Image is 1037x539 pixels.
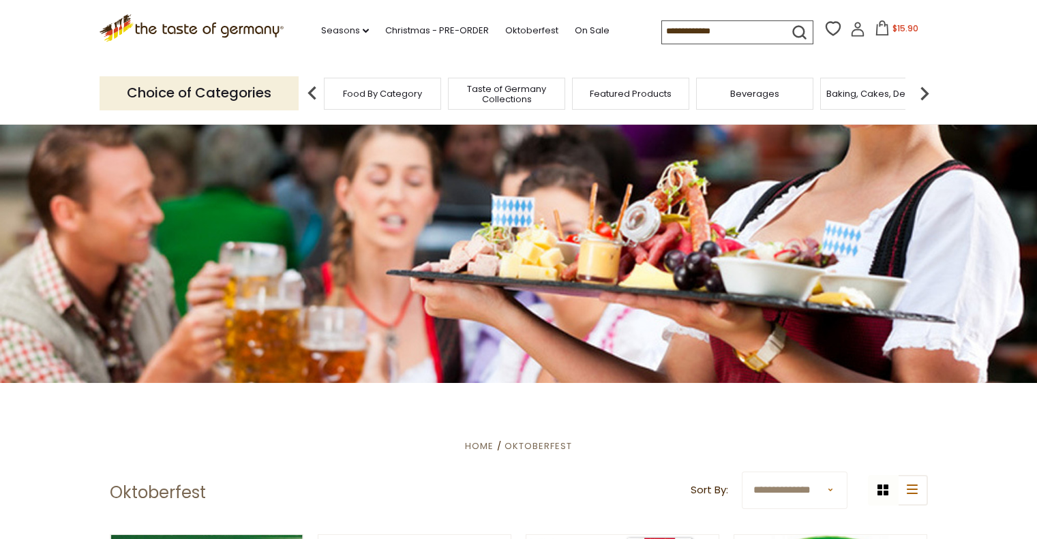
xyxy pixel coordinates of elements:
a: Beverages [730,89,779,99]
img: next arrow [911,80,938,107]
button: $15.90 [868,20,926,41]
p: Choice of Categories [100,76,299,110]
a: Food By Category [343,89,422,99]
a: Baking, Cakes, Desserts [826,89,932,99]
label: Sort By: [691,482,728,499]
a: On Sale [575,23,610,38]
img: previous arrow [299,80,326,107]
a: Featured Products [590,89,672,99]
a: Seasons [321,23,369,38]
span: $15.90 [892,22,918,34]
a: Home [465,440,494,452]
a: Oktoberfest [505,440,572,452]
h1: Oktoberfest [110,482,206,503]
a: Taste of Germany Collections [452,84,561,104]
a: Oktoberfest [505,23,558,38]
a: Christmas - PRE-ORDER [385,23,489,38]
